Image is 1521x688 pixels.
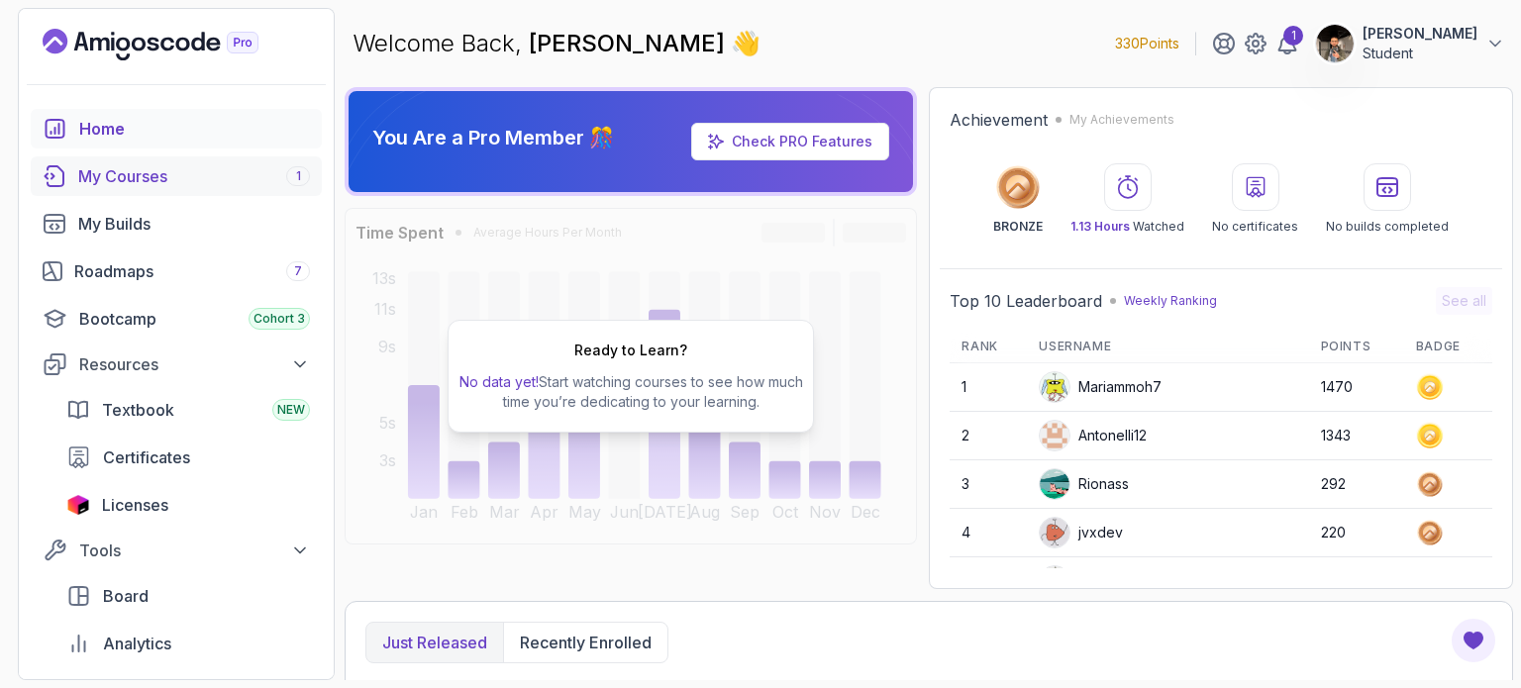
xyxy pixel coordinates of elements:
p: Watched [1070,219,1184,235]
td: 4 [950,509,1027,557]
p: No builds completed [1326,219,1449,235]
a: roadmaps [31,251,322,291]
a: analytics [54,624,322,663]
p: Welcome Back, [353,28,760,59]
h2: Top 10 Leaderboard [950,289,1102,313]
p: Student [1363,44,1477,63]
button: Open Feedback Button [1450,617,1497,664]
span: Cohort 3 [253,311,305,327]
a: licenses [54,485,322,525]
td: 220 [1309,509,1404,557]
img: user profile image [1040,421,1069,450]
td: 219 [1309,557,1404,606]
a: textbook [54,390,322,430]
img: jetbrains icon [66,495,90,515]
img: user profile image [1316,25,1354,62]
span: 7 [294,263,302,279]
span: [PERSON_NAME] [529,29,731,57]
a: board [54,576,322,616]
p: 330 Points [1115,34,1179,53]
div: 1 [1283,26,1303,46]
p: BRONZE [993,219,1043,235]
div: My Builds [78,212,310,236]
a: Check PRO Features [732,133,872,149]
a: Landing page [43,29,304,60]
img: user profile image [1040,469,1069,499]
span: Certificates [103,445,190,469]
span: No data yet! [459,373,539,390]
p: Recently enrolled [520,631,652,654]
a: bootcamp [31,299,322,339]
button: Tools [31,533,322,568]
a: 1 [1275,32,1299,55]
th: Points [1309,331,1404,363]
p: Start watching courses to see how much time you’re dedicating to your learning. [456,372,805,412]
span: 👋 [730,26,762,60]
p: You Are a Pro Member 🎊 [372,124,614,151]
div: Antonelli12 [1039,420,1147,451]
th: Rank [950,331,1027,363]
td: 5 [950,557,1027,606]
td: 1 [950,363,1027,412]
div: Mariammoh7 [1039,371,1162,403]
div: Roadmaps [74,259,310,283]
div: Resources [79,352,310,376]
td: 3 [950,460,1027,509]
span: Licenses [102,493,168,517]
div: Home [79,117,310,141]
div: Bootcamp [79,307,310,331]
span: Textbook [102,398,174,422]
a: Check PRO Features [691,123,889,160]
a: certificates [54,438,322,477]
div: jvxdev [1039,517,1123,548]
button: See all [1436,287,1492,315]
span: Board [103,584,149,608]
button: Just released [366,623,503,662]
td: 1470 [1309,363,1404,412]
p: Weekly Ranking [1124,293,1217,309]
img: default monster avatar [1040,566,1069,596]
img: default monster avatar [1040,372,1069,402]
div: My Courses [78,164,310,188]
td: 2 [950,412,1027,460]
button: user profile image[PERSON_NAME]Student [1315,24,1505,63]
td: 292 [1309,460,1404,509]
img: default monster avatar [1040,518,1069,547]
td: 1343 [1309,412,1404,460]
p: My Achievements [1069,112,1174,128]
a: home [31,109,322,148]
p: Just released [382,631,487,654]
h2: Ready to Learn? [574,341,687,360]
p: [PERSON_NAME] [1363,24,1477,44]
a: builds [31,204,322,244]
span: NEW [277,402,305,418]
div: Rionass [1039,468,1129,500]
span: 1 [296,168,301,184]
button: Resources [31,346,322,382]
th: Username [1027,331,1308,363]
div: ACompleteNoobSmoke [1039,565,1233,597]
span: 1.13 Hours [1070,219,1130,234]
button: Recently enrolled [503,623,667,662]
span: Analytics [103,632,171,655]
h2: Achievement [950,108,1048,132]
p: No certificates [1212,219,1298,235]
div: Tools [79,539,310,562]
a: courses [31,156,322,196]
th: Badge [1404,331,1492,363]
